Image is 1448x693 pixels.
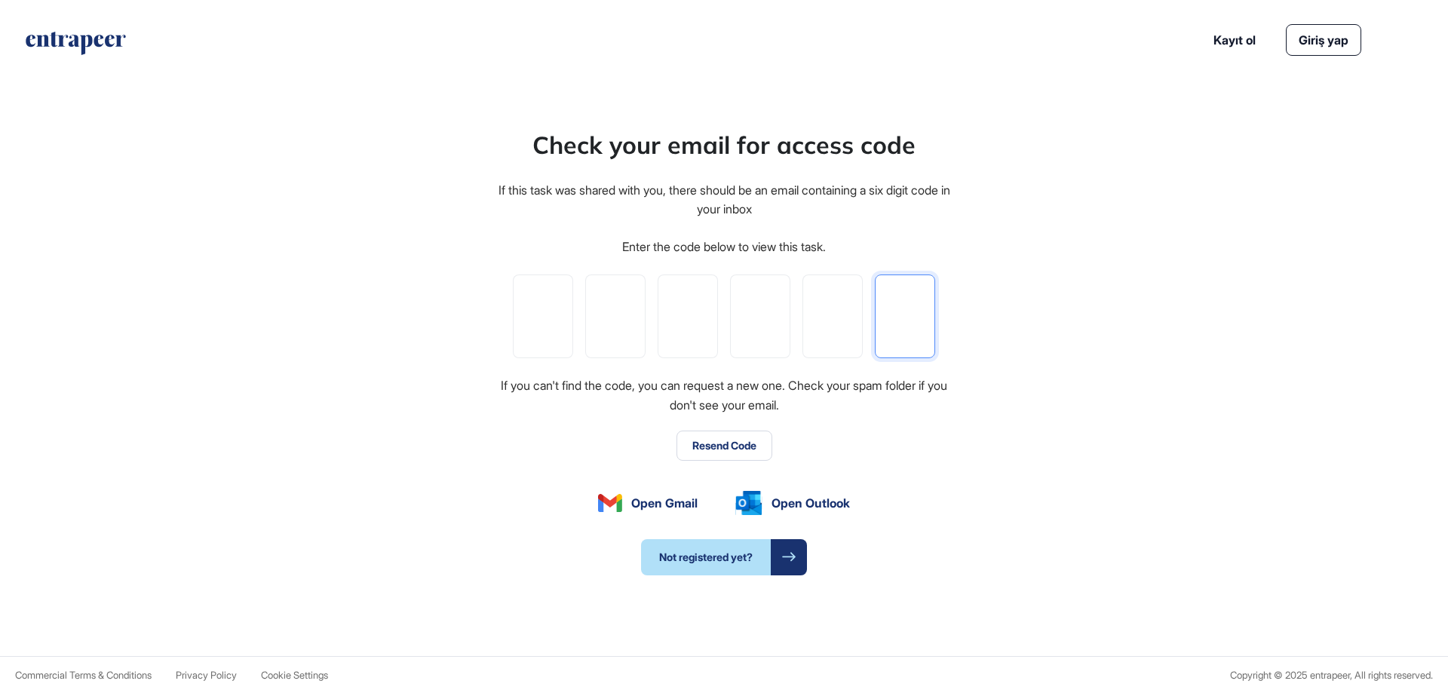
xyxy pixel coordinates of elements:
a: Giriş yap [1286,24,1361,56]
div: Copyright © 2025 entrapeer, All rights reserved. [1230,670,1433,681]
a: Open Gmail [598,494,698,512]
div: Check your email for access code [532,127,916,163]
span: Open Outlook [772,494,850,512]
div: Enter the code below to view this task. [622,238,826,257]
span: Not registered yet? [641,539,771,575]
a: Commercial Terms & Conditions [15,670,152,681]
div: If this task was shared with you, there should be an email containing a six digit code in your inbox [496,181,952,219]
a: Privacy Policy [176,670,237,681]
span: Cookie Settings [261,669,328,681]
a: Kayıt ol [1213,31,1256,49]
span: Open Gmail [631,494,698,512]
a: Open Outlook [735,491,850,515]
a: entrapeer-logo [24,32,127,60]
div: If you can't find the code, you can request a new one. Check your spam folder if you don't see yo... [496,376,952,415]
button: Resend Code [676,431,772,461]
a: Cookie Settings [261,670,328,681]
a: Not registered yet? [641,539,807,575]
